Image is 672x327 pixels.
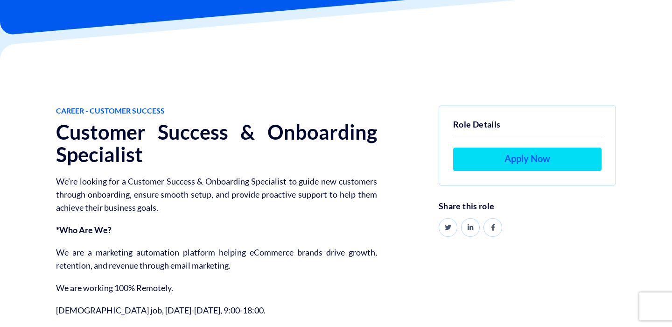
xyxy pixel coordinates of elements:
strong: *Who Are We? [56,225,112,235]
a: Apply Now [453,148,602,171]
p: We are working 100% Remotely. [56,281,377,294]
p: [DEMOGRAPHIC_DATA] job, [DATE]-[DATE], 9:00-18:00. [56,304,377,317]
a: Share on Twitter [439,218,457,237]
p: We are a marketing automation platform helping eCommerce brands drive growth, retention, and reve... [56,246,377,272]
h5: Role Details [453,118,602,138]
span: Career - Customer Success [56,106,377,116]
a: Share on Facebook [483,218,502,237]
h1: Customer Success & Onboarding Specialist [56,121,377,165]
h6: Share this role [439,202,616,211]
p: We’re looking for a Customer Success & Onboarding Specialist to guide new customers through onboa... [56,175,377,214]
a: Share on LinkedIn [461,218,480,237]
